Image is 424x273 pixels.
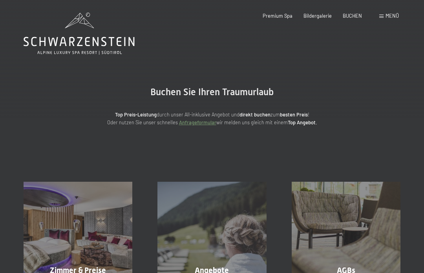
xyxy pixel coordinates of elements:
a: Anfrageformular [179,119,216,125]
a: BUCHEN [343,13,362,19]
p: durch unser All-inklusive Angebot und zum ! Oder nutzen Sie unser schnelles wir melden uns gleich... [55,111,369,127]
span: Menü [386,13,399,19]
strong: Top Angebot. [288,119,317,125]
strong: Top Preis-Leistung [115,111,157,118]
a: Premium Spa [263,13,292,19]
strong: besten Preis [280,111,308,118]
strong: direkt buchen [239,111,270,118]
a: Bildergalerie [303,13,332,19]
span: Buchen Sie Ihren Traumurlaub [150,87,274,98]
